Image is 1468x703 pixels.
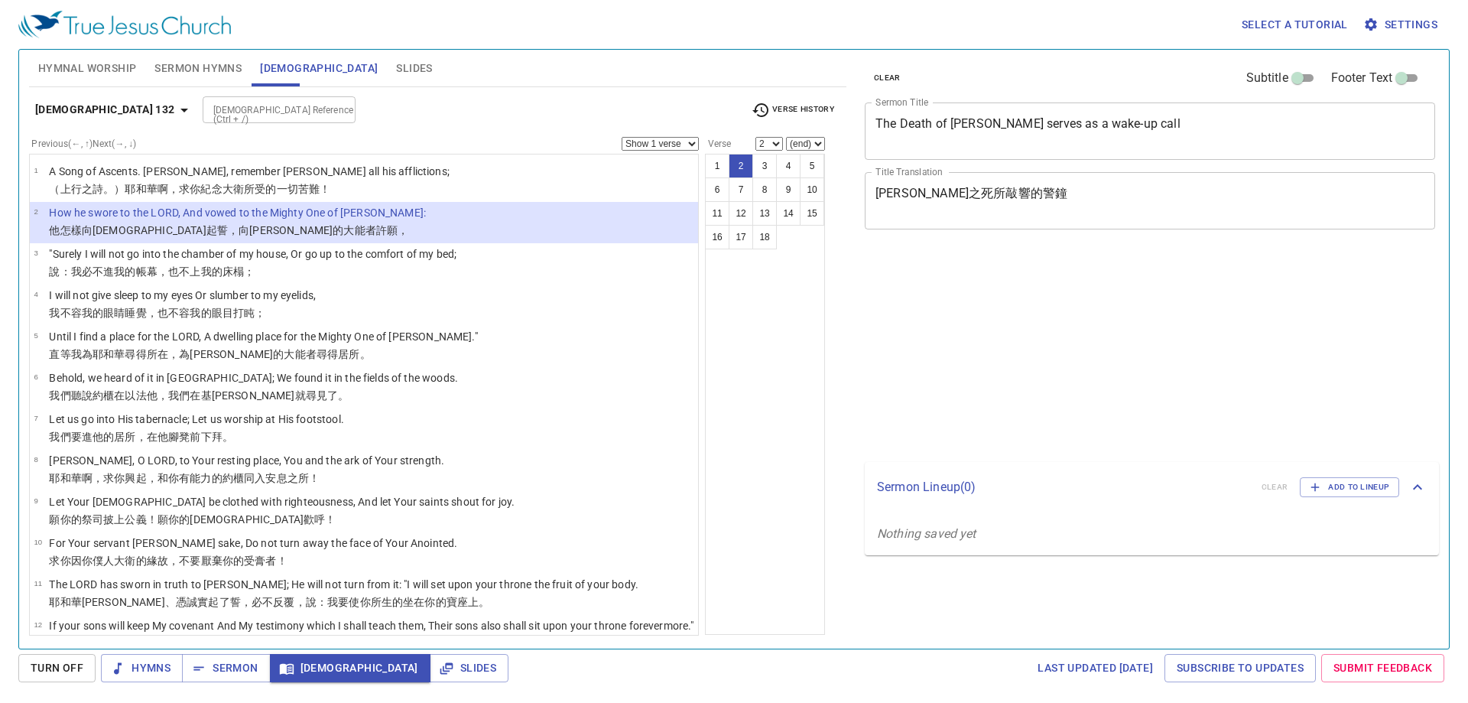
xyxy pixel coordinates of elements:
[800,201,824,226] button: 15
[34,414,37,422] span: 7
[82,389,349,402] wh8085: 說約櫃在以法他
[277,555,287,567] wh4899: ！
[49,305,316,321] p: 我不容
[49,553,457,568] p: 求你因你僕人
[705,225,729,249] button: 16
[49,594,638,610] p: 耶和華
[317,348,371,360] wh46: 尋得居所
[260,59,378,78] span: [DEMOGRAPHIC_DATA]
[18,11,231,38] img: True Jesus Church
[742,99,843,122] button: Verse History
[865,462,1439,513] div: Sermon Lineup(0)clearAdd to Lineup
[403,596,489,608] wh6529: 坐
[244,183,330,195] wh1732: 所受的一切苦難
[414,596,489,608] wh7896: 在你的寶座
[875,116,1424,145] textarea: The Death of [PERSON_NAME] serves as a wake-up call
[103,183,330,195] wh7892: 。）耶和華
[49,512,515,527] p: 願你的祭司
[1038,659,1153,678] span: Last updated [DATE]
[49,470,444,486] p: 耶和華
[212,472,320,484] wh5797: 的約櫃
[34,373,37,381] span: 6
[125,513,336,526] wh3847: 公義
[244,472,320,484] wh727: 同入安息之所
[1031,654,1159,682] a: Last updated [DATE]
[273,348,370,360] wh3290: 的大能者
[1331,69,1393,87] span: Footer Text
[29,96,200,124] button: [DEMOGRAPHIC_DATA] 132
[430,654,508,682] button: Slides
[34,290,37,298] span: 4
[114,555,287,567] wh5650: 大衛
[875,186,1424,215] textarea: [PERSON_NAME]之死所敲響的警鐘
[705,201,729,226] button: 11
[304,513,336,526] wh2623: 歡呼
[398,224,408,236] wh5087: ，
[49,388,458,403] p: 我們聽
[874,71,901,85] span: clear
[34,166,37,174] span: 1
[206,224,409,236] wh3068: 起誓
[752,154,777,178] button: 3
[228,224,408,236] wh7650: ，向[PERSON_NAME]
[49,223,426,238] p: 他怎樣向[DEMOGRAPHIC_DATA]
[34,579,42,587] span: 11
[233,307,265,319] wh6079: 打盹
[800,177,824,202] button: 10
[360,348,371,360] wh4908: 。
[207,101,326,119] input: Type Bible Reference
[158,389,349,402] wh672: ，我們在基[PERSON_NAME]就尋見
[158,265,255,278] wh168: ，也不上
[34,331,37,340] span: 5
[201,265,255,278] wh5927: 我的床榻
[241,596,489,608] wh7650: ，必不反覆
[114,265,255,278] wh935: 我的帳幕
[125,307,265,319] wh5869: 睡覺
[1310,480,1389,494] span: Add to Lineup
[147,472,320,484] wh6965: ，和你有能力
[320,183,330,195] wh6031: ！
[49,264,456,279] p: 說：我必不進
[859,246,1323,457] iframe: from-child
[396,59,432,78] span: Slides
[49,412,343,427] p: Let us go into His tabernacle; Let us worship at His footstool.
[222,555,287,567] wh6440: 你的受膏者
[1333,659,1432,678] span: Submit Feedback
[34,538,42,546] span: 10
[49,329,477,344] p: Until I find a place for the LORD, A dwelling place for the Mighty One of [PERSON_NAME]."
[31,659,83,678] span: Turn Off
[154,59,242,78] span: Sermon Hymns
[442,659,496,678] span: Slides
[705,154,729,178] button: 1
[468,596,489,608] wh3678: 上。
[222,431,233,443] wh7812: 。
[309,472,320,484] wh4496: ！
[1321,654,1444,682] a: Submit Feedback
[325,513,336,526] wh7442: ！
[877,526,976,541] i: Nothing saved yet
[865,69,910,87] button: clear
[147,513,336,526] wh6664: ！願你的[DEMOGRAPHIC_DATA]
[49,246,456,262] p: "Surely I will not go into the chamber of my house, Or go up to the comfort of my bed;
[49,494,515,509] p: Let Your [DEMOGRAPHIC_DATA] be clothed with righteousness, And let Your saints shout for joy.
[1164,654,1316,682] a: Subscribe to Updates
[1246,69,1288,87] span: Subtitle
[222,183,331,195] wh2142: 大衛
[729,177,753,202] button: 7
[49,181,450,197] p: （上行之詩
[1236,11,1354,39] button: Select a tutorial
[295,596,490,608] wh7725: ，說：我要使你所生的
[49,618,693,633] p: If your sons will keep My covenant And My testimony which I shall teach them, Their sons also sha...
[1360,11,1444,39] button: Settings
[1177,659,1304,678] span: Subscribe to Updates
[270,654,430,682] button: [DEMOGRAPHIC_DATA]
[208,596,489,608] wh571: 起了誓
[49,347,477,362] p: 直等我為耶和華
[49,370,458,386] p: Behold, we heard of it in [GEOGRAPHIC_DATA]; We found it in the fields of the woods.
[34,496,37,505] span: 9
[1242,15,1348,34] span: Select a tutorial
[49,453,444,468] p: [PERSON_NAME], O LORD, to Your resting place, You and the ark of Your strength.
[136,431,233,443] wh4908: ，在他腳凳
[327,389,349,402] wh4672: 了。
[729,201,753,226] button: 12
